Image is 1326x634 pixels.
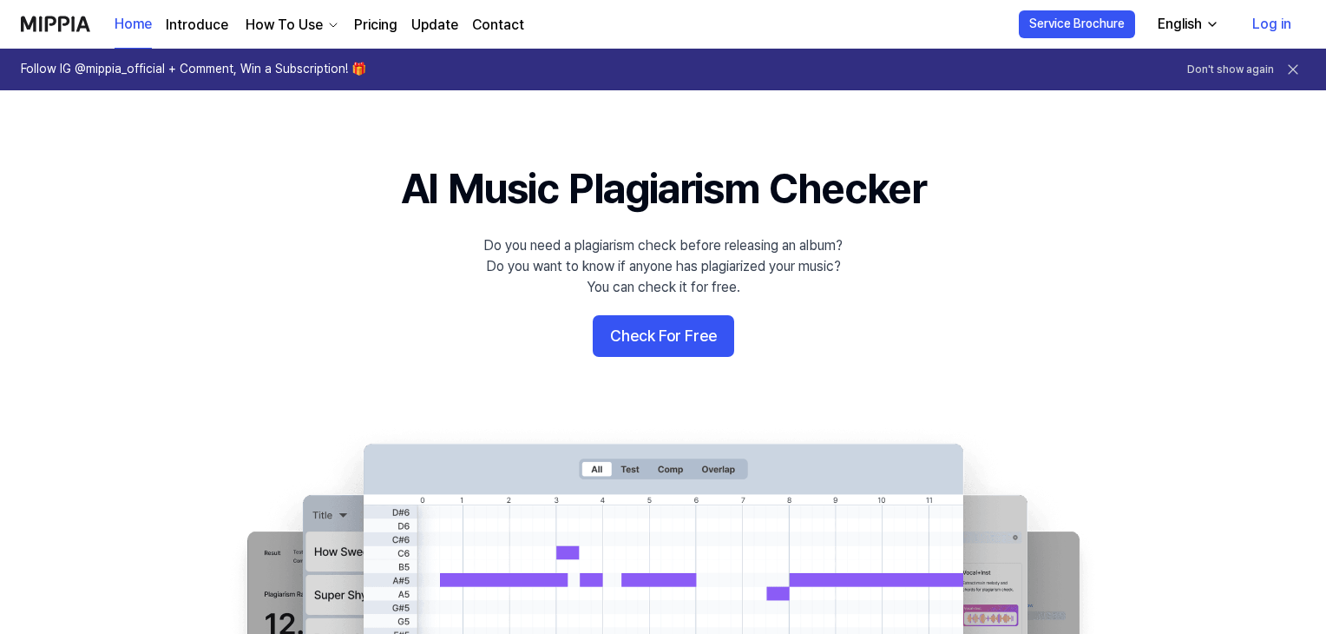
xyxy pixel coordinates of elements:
a: Introduce [166,15,228,36]
button: English [1144,7,1230,42]
a: Pricing [354,15,397,36]
button: How To Use [242,15,340,36]
button: Service Brochure [1019,10,1135,38]
div: English [1154,14,1205,35]
a: Update [411,15,458,36]
h1: AI Music Plagiarism Checker [401,160,926,218]
h1: Follow IG @mippia_official + Comment, Win a Subscription! 🎁 [21,61,366,78]
div: How To Use [242,15,326,36]
a: Home [115,1,152,49]
button: Check For Free [593,315,734,357]
a: Contact [472,15,524,36]
div: Do you need a plagiarism check before releasing an album? Do you want to know if anyone has plagi... [483,235,843,298]
button: Don't show again [1187,63,1274,77]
